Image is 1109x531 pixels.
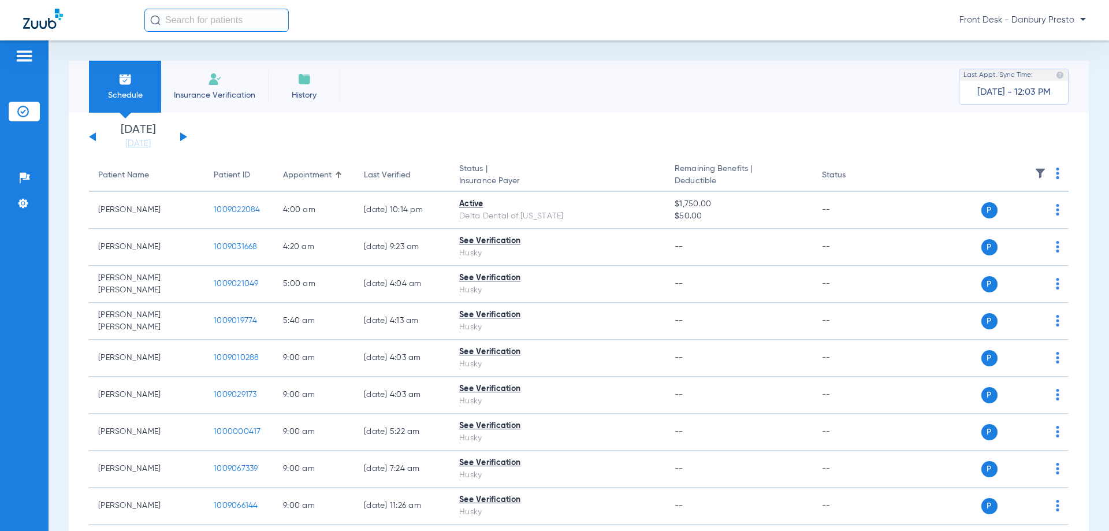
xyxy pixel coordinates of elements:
td: [DATE] 10:14 PM [355,192,450,229]
td: [PERSON_NAME] [89,192,204,229]
img: group-dot-blue.svg [1056,315,1059,326]
span: 1009067339 [214,465,258,473]
div: Husky [459,247,656,259]
img: group-dot-blue.svg [1056,426,1059,437]
div: Husky [459,506,656,518]
td: -- [813,414,891,451]
td: [PERSON_NAME] [89,488,204,525]
span: Deductible [675,175,803,187]
div: See Verification [459,457,656,469]
span: Front Desk - Danbury Presto [959,14,1086,26]
span: P [981,313,998,329]
span: 1009021049 [214,280,259,288]
span: History [277,90,332,101]
div: See Verification [459,420,656,432]
img: group-dot-blue.svg [1056,500,1059,511]
td: [DATE] 4:04 AM [355,266,450,303]
span: $1,750.00 [675,198,803,210]
td: [DATE] 7:24 AM [355,451,450,488]
span: -- [675,391,683,399]
img: filter.svg [1034,168,1046,179]
span: P [981,424,998,440]
div: Delta Dental of [US_STATE] [459,210,656,222]
div: Patient ID [214,169,265,181]
span: P [981,461,998,477]
td: [PERSON_NAME] [89,229,204,266]
span: P [981,239,998,255]
img: group-dot-blue.svg [1056,278,1059,289]
span: Insurance Payer [459,175,656,187]
td: 9:00 AM [274,377,355,414]
td: [DATE] 4:03 AM [355,377,450,414]
span: 1009029173 [214,391,257,399]
input: Search for patients [144,9,289,32]
span: P [981,498,998,514]
div: Appointment [283,169,345,181]
td: -- [813,340,891,377]
td: -- [813,229,891,266]
td: 5:40 AM [274,303,355,340]
td: -- [813,488,891,525]
td: [PERSON_NAME] [89,377,204,414]
div: Patient Name [98,169,149,181]
img: group-dot-blue.svg [1056,168,1059,179]
div: Patient ID [214,169,250,181]
li: [DATE] [103,124,173,150]
span: Insurance Verification [170,90,259,101]
img: group-dot-blue.svg [1056,352,1059,363]
img: History [297,72,311,86]
span: -- [675,502,683,510]
td: [PERSON_NAME] [89,414,204,451]
div: Husky [459,395,656,407]
span: 1000000417 [214,428,261,436]
span: 1009031668 [214,243,258,251]
span: 1009022084 [214,206,260,214]
td: [DATE] 9:23 AM [355,229,450,266]
td: [PERSON_NAME] [PERSON_NAME] [89,266,204,303]
span: -- [675,317,683,325]
td: [PERSON_NAME] [89,451,204,488]
span: P [981,387,998,403]
div: See Verification [459,494,656,506]
span: 1009066144 [214,502,258,510]
span: 1009010288 [214,354,259,362]
img: hamburger-icon [15,49,34,63]
span: Last Appt. Sync Time: [963,69,1033,81]
div: See Verification [459,309,656,321]
span: P [981,276,998,292]
span: -- [675,465,683,473]
td: -- [813,192,891,229]
img: group-dot-blue.svg [1056,463,1059,474]
td: 9:00 AM [274,451,355,488]
img: Zuub Logo [23,9,63,29]
th: Remaining Benefits | [665,159,812,192]
td: -- [813,266,891,303]
td: 9:00 AM [274,414,355,451]
div: Husky [459,321,656,333]
div: See Verification [459,346,656,358]
span: -- [675,243,683,251]
th: Status [813,159,891,192]
img: group-dot-blue.svg [1056,241,1059,252]
td: [PERSON_NAME] [PERSON_NAME] [89,303,204,340]
img: Schedule [118,72,132,86]
div: Husky [459,469,656,481]
img: Manual Insurance Verification [208,72,222,86]
span: [DATE] - 12:03 PM [977,87,1051,98]
td: [DATE] 11:26 AM [355,488,450,525]
span: P [981,350,998,366]
td: -- [813,303,891,340]
img: group-dot-blue.svg [1056,389,1059,400]
td: 9:00 AM [274,488,355,525]
span: 1009019774 [214,317,258,325]
span: -- [675,280,683,288]
div: Appointment [283,169,332,181]
td: 4:00 AM [274,192,355,229]
td: [PERSON_NAME] [89,340,204,377]
div: Active [459,198,656,210]
img: group-dot-blue.svg [1056,204,1059,216]
td: [DATE] 4:13 AM [355,303,450,340]
div: Husky [459,358,656,370]
img: last sync help info [1056,71,1064,79]
td: 5:00 AM [274,266,355,303]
